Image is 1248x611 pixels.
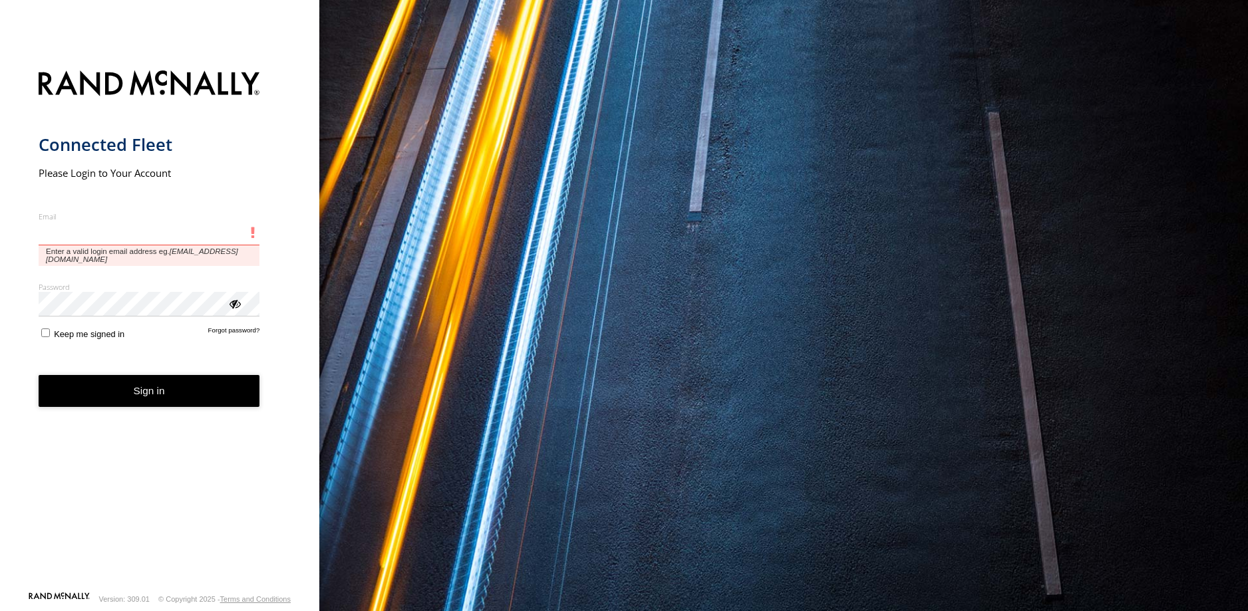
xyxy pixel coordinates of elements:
h1: Connected Fleet [39,134,260,156]
em: [EMAIL_ADDRESS][DOMAIN_NAME] [46,247,238,263]
div: ViewPassword [228,297,241,310]
label: Email [39,211,260,221]
span: Enter a valid login email address eg. [39,245,260,266]
label: Password [39,282,260,292]
div: Version: 309.01 [99,595,150,603]
form: main [39,62,281,591]
a: Forgot password? [208,326,260,339]
button: Sign in [39,375,260,408]
input: Keep me signed in [41,328,50,337]
h2: Please Login to Your Account [39,166,260,180]
div: © Copyright 2025 - [158,595,291,603]
span: Keep me signed in [54,329,124,339]
a: Terms and Conditions [220,595,291,603]
a: Visit our Website [29,592,90,606]
img: Rand McNally [39,68,260,102]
